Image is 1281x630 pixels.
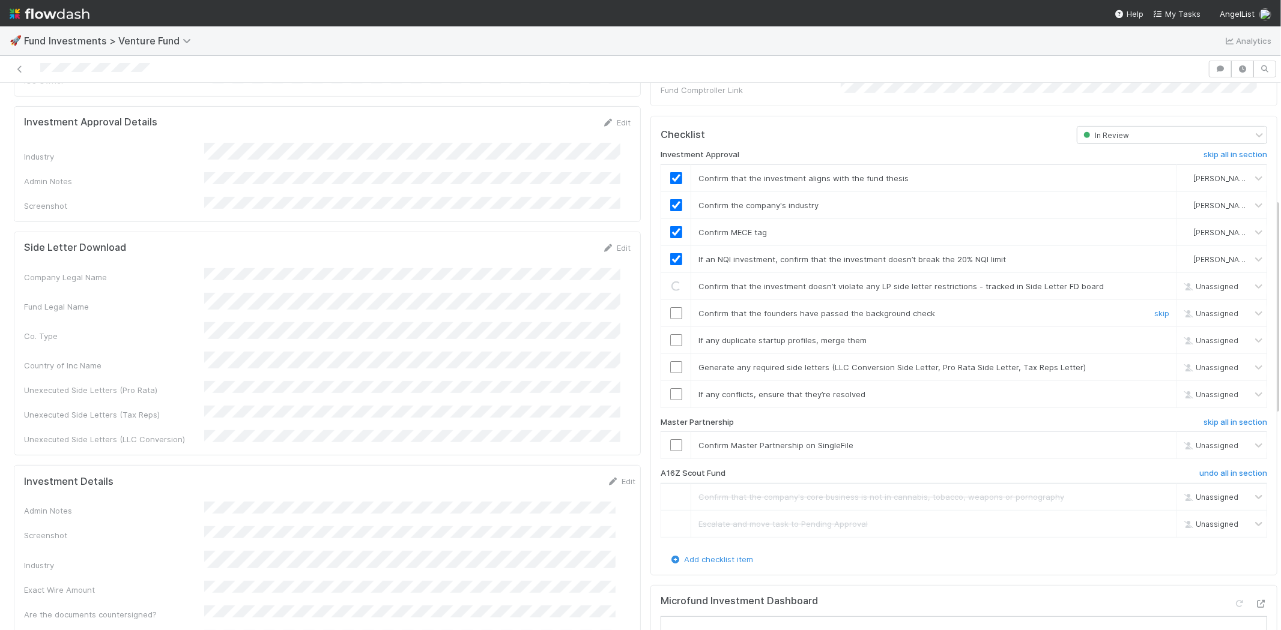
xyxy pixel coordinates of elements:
[24,584,204,596] div: Exact Wire Amount
[10,4,89,24] img: logo-inverted-e16ddd16eac7371096b0.svg
[24,433,204,445] div: Unexecuted Side Letters (LLC Conversion)
[661,595,818,607] h5: Microfund Investment Dashboard
[698,227,767,237] span: Confirm MECE tag
[1199,469,1267,483] a: undo all in section
[1182,254,1192,264] img: avatar_1a1d5361-16dd-4910-a949-020dcd9f55a3.png
[1193,227,1252,236] span: [PERSON_NAME]
[1193,200,1252,209] span: [PERSON_NAME]
[1181,335,1238,344] span: Unassigned
[24,476,114,488] h5: Investment Details
[1154,308,1169,318] a: skip
[1182,173,1192,183] img: avatar_1a1d5361-16dd-4910-a949-020dcd9f55a3.png
[698,440,853,450] span: Confirm Master Partnership on SingleFile
[1181,389,1238,398] span: Unassigned
[24,175,204,187] div: Admin Notes
[24,505,204,517] div: Admin Notes
[24,359,204,371] div: Country of Inc Name
[1181,362,1238,371] span: Unassigned
[698,254,1006,264] span: If an NQI investment, confirm that the investment doesn’t break the 20% NQI limit
[24,242,126,254] h5: Side Letter Download
[24,116,157,128] h5: Investment Approval Details
[1204,418,1267,432] a: skip all in section
[1204,418,1267,427] h6: skip all in section
[602,118,631,127] a: Edit
[24,151,204,163] div: Industry
[1181,441,1238,450] span: Unassigned
[1193,173,1252,182] span: [PERSON_NAME]
[24,301,204,313] div: Fund Legal Name
[1181,520,1238,529] span: Unassigned
[1193,254,1252,263] span: [PERSON_NAME]
[1182,227,1192,237] img: avatar_1a1d5361-16dd-4910-a949-020dcd9f55a3.png
[24,200,204,212] div: Screenshot
[1224,34,1271,48] a: Analytics
[698,281,1104,291] span: Confirm that the investment doesn’t violate any LP side letter restrictions - tracked in Side Let...
[24,409,204,421] div: Unexecuted Side Letters (Tax Reps)
[24,271,204,283] div: Company Legal Name
[698,200,819,210] span: Confirm the company's industry
[24,529,204,541] div: Screenshot
[24,608,204,620] div: Are the documents countersigned?
[1199,469,1267,478] h6: undo all in section
[1181,281,1238,290] span: Unassigned
[661,150,739,160] h6: Investment Approval
[661,418,734,427] h6: Master Partnership
[1153,9,1201,19] span: My Tasks
[661,84,841,96] div: Fund Comptroller Link
[698,389,865,399] span: If any conflicts, ensure that they’re resolved
[24,330,204,342] div: Co. Type
[1259,8,1271,20] img: avatar_1a1d5361-16dd-4910-a949-020dcd9f55a3.png
[1204,150,1267,160] h6: skip all in section
[698,173,909,183] span: Confirm that the investment aligns with the fund thesis
[698,335,867,345] span: If any duplicate startup profiles, merge them
[24,35,197,47] span: Fund Investments > Venture Fund
[1204,150,1267,164] a: skip all in section
[1115,8,1143,20] div: Help
[1181,308,1238,317] span: Unassigned
[1153,8,1201,20] a: My Tasks
[698,362,1086,372] span: Generate any required side letters (LLC Conversion Side Letter, Pro Rata Side Letter, Tax Reps Le...
[10,35,22,46] span: 🚀
[24,559,204,571] div: Industry
[1182,200,1192,210] img: avatar_1a1d5361-16dd-4910-a949-020dcd9f55a3.png
[698,492,1064,502] span: Confirm that the company's core business is not in cannabis, tobacco, weapons or pornography
[698,308,935,318] span: Confirm that the founders have passed the background check
[670,554,753,564] a: Add checklist item
[602,243,631,253] a: Edit
[607,476,635,486] a: Edit
[698,519,868,529] span: Escalate and move task to Pending Approval
[1081,131,1129,140] span: In Review
[1220,9,1255,19] span: AngelList
[24,384,204,396] div: Unexecuted Side Letters (Pro Rata)
[661,469,725,478] h6: A16Z Scout Fund
[1181,493,1238,502] span: Unassigned
[661,129,705,141] h5: Checklist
